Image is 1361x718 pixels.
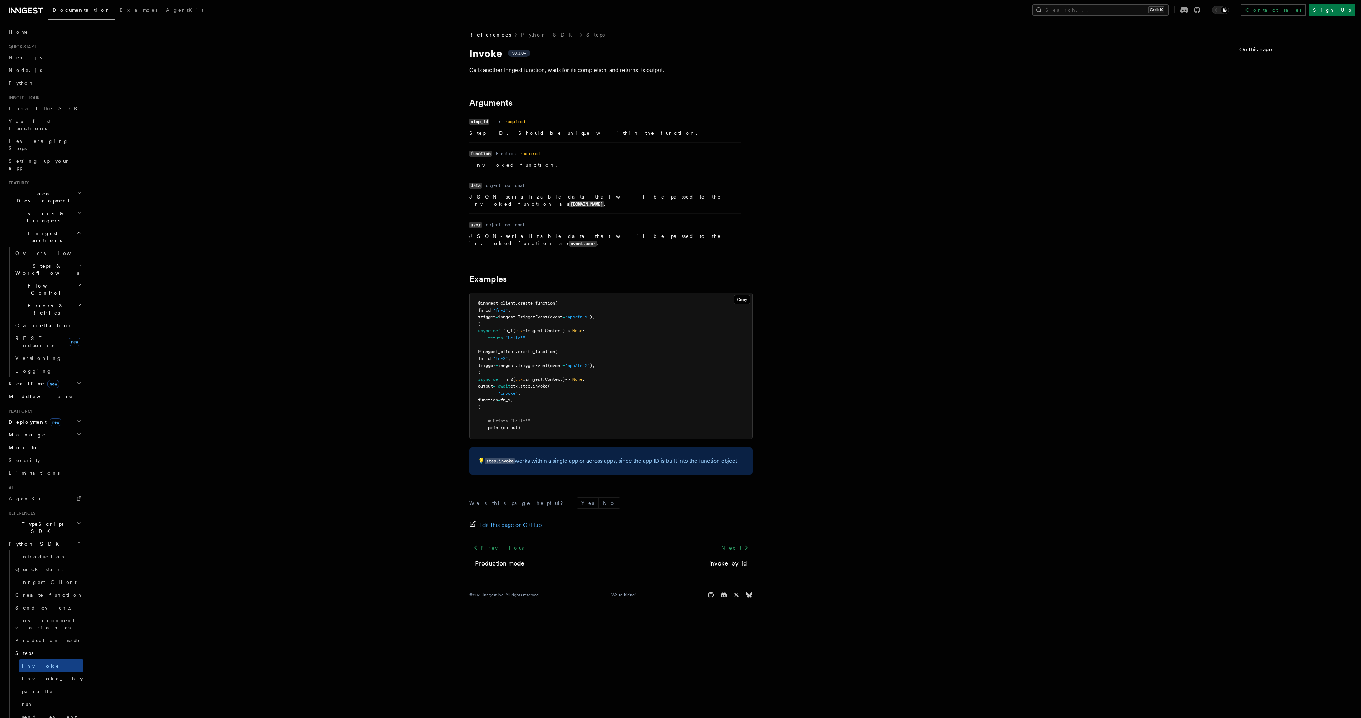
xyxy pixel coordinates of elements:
span: ) [478,370,481,375]
span: AgentKit [166,7,203,13]
span: Your first Functions [9,118,51,131]
span: new [47,380,59,388]
span: "fn-2" [493,356,508,361]
span: "app/fn-2" [565,363,590,368]
span: = [495,315,498,319]
span: run [22,701,33,707]
span: : [582,328,585,333]
span: Platform [6,408,32,414]
span: Inngest tour [6,95,40,101]
span: ( [555,349,558,354]
span: = [562,363,565,368]
a: Quick start [12,563,83,576]
span: "Hello!" [505,335,525,340]
span: @inngest_client [478,301,515,306]
a: Examples [469,274,507,284]
span: . [543,328,545,333]
button: Flow Control [12,279,83,299]
span: ( [548,384,550,389]
span: Production mode [15,638,82,643]
span: await [498,384,510,389]
span: References [469,31,511,38]
span: "app/fn-1" [565,315,590,319]
span: Security [9,457,40,463]
a: Send events [12,601,83,614]
span: fn_id [478,308,491,313]
span: ctx [515,328,523,333]
a: Python [6,77,83,89]
span: , [508,308,510,313]
span: Flow Control [12,282,77,296]
span: fn_2 [503,377,513,382]
span: Python [9,80,34,86]
a: Arguments [469,98,513,108]
h4: On this page [1239,45,1347,57]
a: Inngest Client [12,576,83,589]
span: = [562,315,565,319]
button: Steps [12,647,83,659]
span: TriggerEvent [518,315,548,319]
span: -> [565,377,570,382]
span: # Prints "Hello!" [488,418,530,423]
span: . [515,301,518,306]
a: Previous [469,541,528,554]
button: Middleware [6,390,83,403]
button: Local Development [6,187,83,207]
span: create_function [518,301,555,306]
code: step_id [469,119,489,125]
a: Examples [115,2,162,19]
span: Manage [6,431,46,438]
a: Overview [12,247,83,260]
button: Events & Triggers [6,207,83,227]
a: parallel [19,685,83,698]
a: Next [717,541,753,554]
span: async [478,377,491,382]
span: function [478,397,498,402]
a: Production mode [475,558,525,568]
a: Introduction [12,550,83,563]
span: Send events [15,605,71,611]
span: Steps & Workflows [12,262,79,277]
span: print [488,425,500,430]
span: Limitations [9,470,60,476]
span: TypeScript SDK [6,521,77,535]
a: Your first Functions [6,115,83,135]
button: Steps & Workflows [12,260,83,279]
span: Setting up your app [9,158,69,171]
a: REST Endpointsnew [12,332,83,352]
dd: object [486,222,501,228]
span: def [493,328,500,333]
span: Environment variables [15,618,74,630]
span: parallel [22,689,56,694]
a: invoke_by_id [709,558,747,568]
a: Production mode [12,634,83,647]
button: Inngest Functions [6,227,83,247]
span: = [493,384,495,389]
span: ( [513,328,515,333]
p: Invoked function. [469,161,741,168]
span: (output) [500,425,520,430]
a: Logging [12,364,83,377]
p: JSON-serializable data that will be passed to the invoked function as . [469,233,741,247]
kbd: Ctrl+K [1148,6,1164,13]
code: user [469,222,482,228]
dd: optional [505,222,525,228]
span: trigger [478,315,495,319]
span: ctx [515,377,523,382]
span: inngest. [498,315,518,319]
dd: required [520,151,540,156]
span: References [6,511,35,516]
button: Errors & Retries [12,299,83,319]
span: Monitor [6,444,42,451]
span: AI [6,485,13,491]
a: Setting up your app [6,155,83,174]
span: Logging [15,368,52,374]
span: Context) [545,328,565,333]
span: async [478,328,491,333]
button: Manage [6,428,83,441]
p: JSON-serializable data that will be passed to the invoked function as . [469,193,741,208]
span: = [498,397,500,402]
a: invoke [19,659,83,672]
a: Sign Up [1309,4,1355,16]
span: Errors & Retries [12,302,77,316]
